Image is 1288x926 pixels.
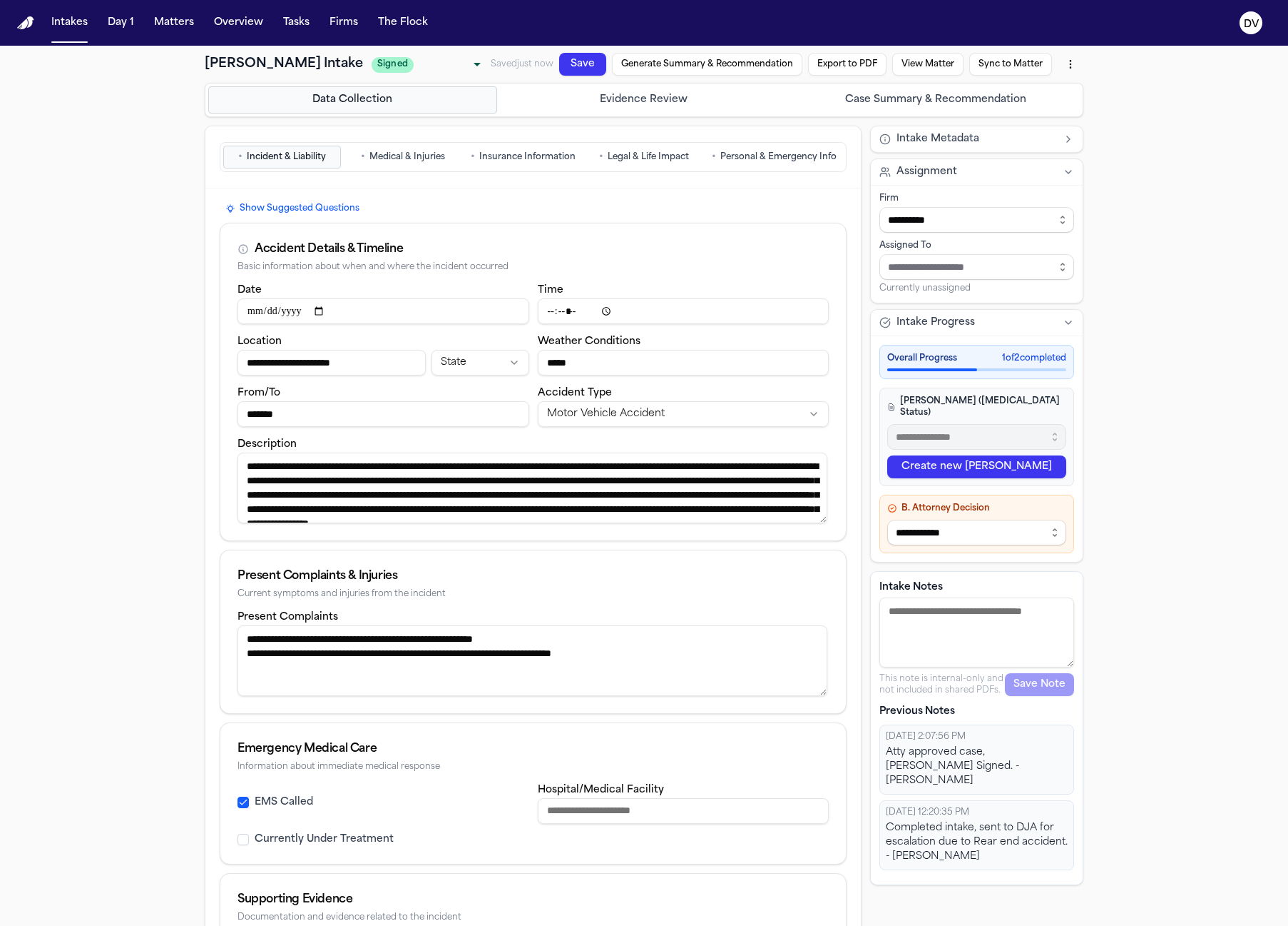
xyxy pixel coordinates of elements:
button: Overview [208,10,269,36]
label: Time [538,285,563,296]
button: Go to Medical & Injuries [344,146,461,168]
span: • [712,150,716,164]
h4: B. Attorney Decision [887,503,1066,514]
h4: [PERSON_NAME] ([MEDICAL_DATA] Status) [887,396,1066,418]
div: Atty approved case, [PERSON_NAME] Signed. - [PERSON_NAME] [886,745,1068,788]
span: Legal & Life Impact [608,151,689,163]
button: Go to Case Summary & Recommendation step [791,86,1080,114]
span: • [471,150,475,164]
span: Incident & Liability [247,151,326,163]
nav: Intake steps [208,86,1080,114]
button: Intake Metadata [871,126,1083,152]
label: Intake Notes [879,580,1074,595]
button: Intakes [46,10,93,36]
div: Supporting Evidence [237,891,829,908]
div: Documentation and evidence related to the incident [237,912,829,923]
div: Completed intake, sent to DJA for escalation due to Rear end accident. - [PERSON_NAME] [886,821,1068,864]
label: From/To [237,388,280,398]
a: Home [17,16,34,30]
button: Intake Progress [871,310,1083,336]
textarea: Intake notes [879,598,1074,668]
button: Go to Incident & Liability [223,146,341,168]
label: Accident Type [538,388,612,398]
div: Firm [879,193,1074,204]
input: Incident date [237,298,529,324]
button: Go to Data Collection step [208,86,497,114]
input: Hospital or medical facility [538,798,829,824]
button: Show Suggested Questions [220,200,365,217]
button: Export to PDF [802,87,884,126]
div: Assigned To [879,240,1074,251]
input: Incident time [538,298,829,324]
label: Date [237,285,262,296]
div: Current symptoms and injuries from the incident [237,589,829,600]
button: Go to Personal & Emergency Info [705,146,843,168]
span: • [599,150,603,164]
span: 1 of 2 completed [1002,353,1066,364]
button: Assignment [871,159,1083,185]
button: Matters [148,10,200,36]
span: Currently unassigned [879,283,971,294]
label: Location [237,336,282,347]
div: Basic information about when and where the incident occurred [237,262,829,273]
span: Personal & Emergency Info [720,151,837,163]
label: Description [237,439,297,450]
button: Generate Summary & Recommendation [610,46,802,109]
label: Currently Under Treatment [255,832,394,847]
button: Go to Evidence Review step [500,86,789,114]
input: Select firm [879,207,1074,233]
input: Weather conditions [538,350,829,376]
span: Insurance Information [479,151,576,163]
button: Incident state [431,350,528,376]
div: [DATE] 12:20:35 PM [886,807,1068,818]
span: • [238,150,242,164]
button: Day 1 [102,10,140,36]
div: Accident Details & Timeline [255,241,403,258]
button: Create new [PERSON_NAME] [887,456,1066,478]
div: Present Complaints & Injuries [237,568,829,585]
label: EMS Called [255,795,313,810]
textarea: Incident description [237,453,827,523]
span: • [361,150,365,164]
label: Present Complaints [237,612,338,623]
button: The Flock [372,10,434,36]
p: This note is internal-only and not included in shared PDFs. [879,673,1005,696]
span: Assignment [896,165,957,179]
label: Hospital/Medical Facility [538,785,664,795]
button: Go to Insurance Information [464,146,582,168]
textarea: Present complaints [237,625,827,696]
label: Weather Conditions [538,336,640,347]
div: [DATE] 2:07:56 PM [886,731,1068,743]
button: Save [558,36,609,68]
button: Firms [324,10,364,36]
button: Go to Legal & Life Impact [585,146,702,168]
img: Finch Logo [17,16,34,30]
div: Information about immediate medical response [237,762,829,772]
span: Overall Progress [887,353,957,364]
p: Previous Notes [879,705,1074,719]
div: Emergency Medical Care [237,740,829,758]
input: From/To destination [237,401,529,427]
span: Intake Metadata [896,132,979,146]
button: Tasks [277,10,315,36]
span: Medical & Injuries [369,151,445,163]
input: Assign to staff member [879,254,1074,280]
button: View Matter [884,105,959,142]
span: Intake Progress [896,316,975,330]
input: Incident location [237,350,426,376]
